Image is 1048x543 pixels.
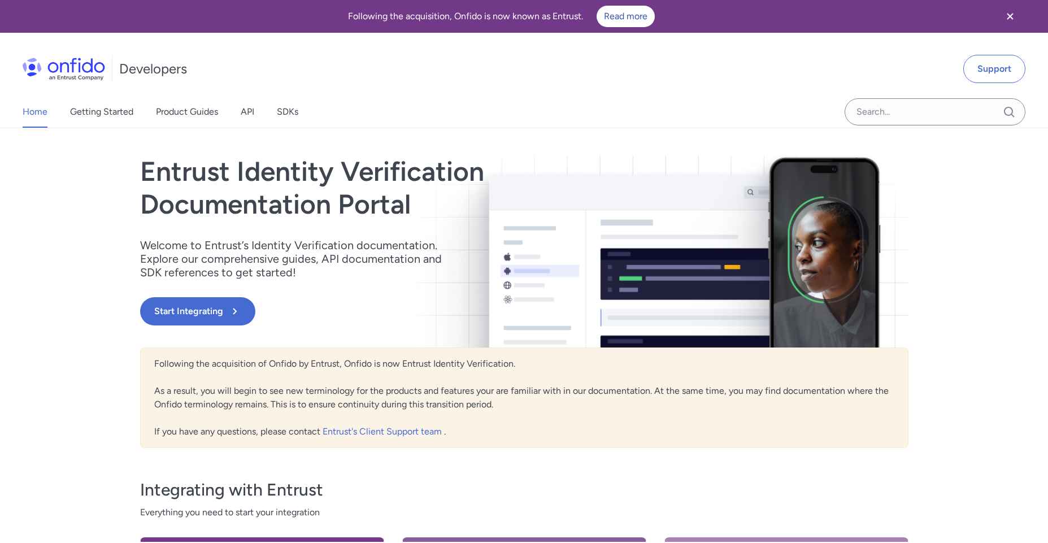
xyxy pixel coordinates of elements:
[989,2,1031,31] button: Close banner
[140,155,678,220] h1: Entrust Identity Verification Documentation Portal
[597,6,655,27] a: Read more
[241,96,254,128] a: API
[1003,10,1017,23] svg: Close banner
[156,96,218,128] a: Product Guides
[23,96,47,128] a: Home
[119,60,187,78] h1: Developers
[140,347,908,448] div: Following the acquisition of Onfido by Entrust, Onfido is now Entrust Identity Verification. As a...
[23,58,105,80] img: Onfido Logo
[963,55,1025,83] a: Support
[140,297,678,325] a: Start Integrating
[140,238,456,279] p: Welcome to Entrust’s Identity Verification documentation. Explore our comprehensive guides, API d...
[277,96,298,128] a: SDKs
[70,96,133,128] a: Getting Started
[140,506,908,519] span: Everything you need to start your integration
[845,98,1025,125] input: Onfido search input field
[14,6,989,27] div: Following the acquisition, Onfido is now known as Entrust.
[140,479,908,501] h3: Integrating with Entrust
[323,426,444,437] a: Entrust's Client Support team
[140,297,255,325] button: Start Integrating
